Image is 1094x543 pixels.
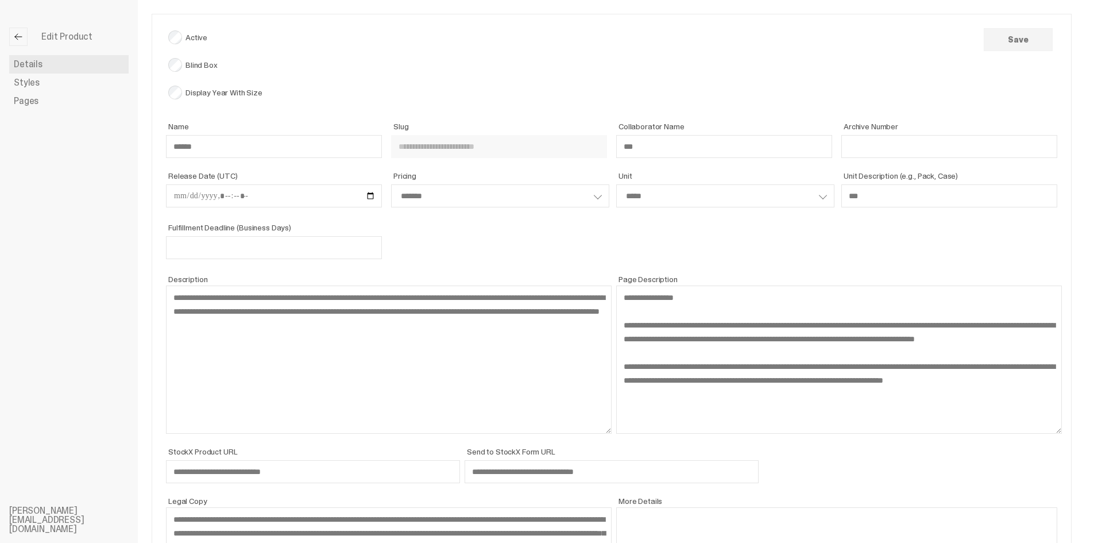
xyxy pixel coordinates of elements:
span: Blind Box [168,58,612,72]
button: Save [984,28,1053,51]
a: Styles [9,74,129,92]
span: More Details [618,497,1057,505]
span: Collaborator Name [618,122,832,130]
input: Slug [391,135,607,158]
a: Details [9,55,129,74]
select: Pricing [391,184,609,207]
span: Pages [14,97,38,106]
span: Details [14,60,42,69]
textarea: Page Description [616,286,1062,434]
span: Page Description [618,275,1062,283]
input: Display Year With Size [168,86,182,99]
a: Pages [9,92,129,110]
input: Unit Description (e.g., Pack, Case) [841,184,1057,207]
span: Send to StockX Form URL [467,448,759,456]
span: Slug [393,122,607,130]
input: StockX Product URL [166,460,460,483]
span: Unit [618,172,834,180]
span: Unit Description (e.g., Pack, Case) [844,172,1057,180]
span: StockX Product URL [168,448,460,456]
input: Release Date (UTC) [166,184,382,207]
textarea: Description [166,286,612,434]
span: Legal Copy [168,497,612,505]
input: Collaborator Name [616,135,832,158]
span: Name [168,122,382,130]
span: Archive Number [844,122,1057,130]
span: Active [168,30,612,44]
span: Edit Product [41,32,92,41]
input: Blind Box [168,58,182,72]
input: Active [168,30,182,44]
span: Pricing [393,172,609,180]
input: Send to StockX Form URL [465,460,759,483]
input: Archive Number [841,135,1057,158]
span: Fulfillment Deadline (Business Days) [168,224,382,232]
span: Description [168,275,612,283]
select: Unit [616,184,834,207]
li: [PERSON_NAME][EMAIL_ADDRESS][DOMAIN_NAME] [9,506,147,534]
input: Fulfillment Deadline (Business Days) [166,236,382,259]
span: Display Year With Size [168,86,612,99]
input: Name [166,135,382,158]
span: Styles [14,78,40,87]
span: Release Date (UTC) [168,172,382,180]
